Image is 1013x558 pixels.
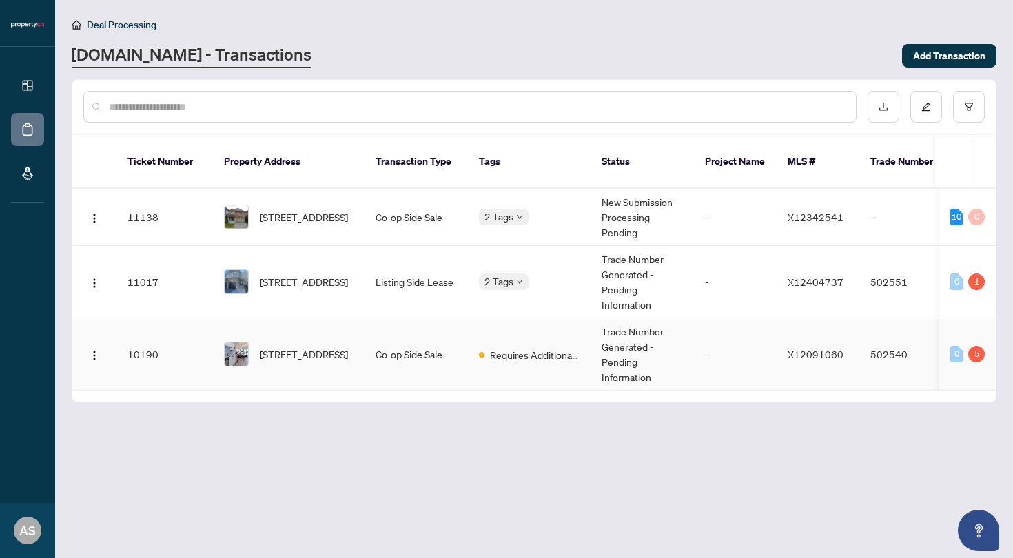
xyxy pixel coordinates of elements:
[260,274,348,289] span: [STREET_ADDRESS]
[72,43,311,68] a: [DOMAIN_NAME] - Transactions
[83,343,105,365] button: Logo
[83,206,105,228] button: Logo
[868,91,899,123] button: download
[964,102,974,112] span: filter
[116,135,213,189] th: Ticket Number
[788,276,843,288] span: X12404737
[950,346,963,362] div: 0
[225,270,248,293] img: thumbnail-img
[950,209,963,225] div: 10
[116,246,213,318] td: 11017
[484,273,513,289] span: 2 Tags
[87,19,156,31] span: Deal Processing
[958,510,999,551] button: Open asap
[859,318,956,391] td: 502540
[225,205,248,229] img: thumbnail-img
[468,135,591,189] th: Tags
[116,318,213,391] td: 10190
[11,21,44,29] img: logo
[225,342,248,366] img: thumbnail-img
[260,209,348,225] span: [STREET_ADDRESS]
[19,521,36,540] span: AS
[116,189,213,246] td: 11138
[859,135,956,189] th: Trade Number
[591,318,694,391] td: Trade Number Generated - Pending Information
[83,271,105,293] button: Logo
[902,44,996,68] button: Add Transaction
[913,45,985,67] span: Add Transaction
[72,20,81,30] span: home
[859,189,956,246] td: -
[879,102,888,112] span: download
[777,135,859,189] th: MLS #
[89,350,100,361] img: Logo
[694,318,777,391] td: -
[694,246,777,318] td: -
[968,273,985,290] div: 1
[921,102,931,112] span: edit
[365,189,468,246] td: Co-op Side Sale
[788,348,843,360] span: X12091060
[953,91,985,123] button: filter
[694,135,777,189] th: Project Name
[89,278,100,289] img: Logo
[490,347,580,362] span: Requires Additional Docs
[516,278,523,285] span: down
[694,189,777,246] td: -
[484,209,513,225] span: 2 Tags
[89,213,100,224] img: Logo
[516,214,523,220] span: down
[788,211,843,223] span: X12342541
[910,91,942,123] button: edit
[365,135,468,189] th: Transaction Type
[260,347,348,362] span: [STREET_ADDRESS]
[859,246,956,318] td: 502551
[365,246,468,318] td: Listing Side Lease
[591,135,694,189] th: Status
[968,346,985,362] div: 5
[213,135,365,189] th: Property Address
[950,273,963,290] div: 0
[591,246,694,318] td: Trade Number Generated - Pending Information
[968,209,985,225] div: 0
[591,189,694,246] td: New Submission - Processing Pending
[365,318,468,391] td: Co-op Side Sale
